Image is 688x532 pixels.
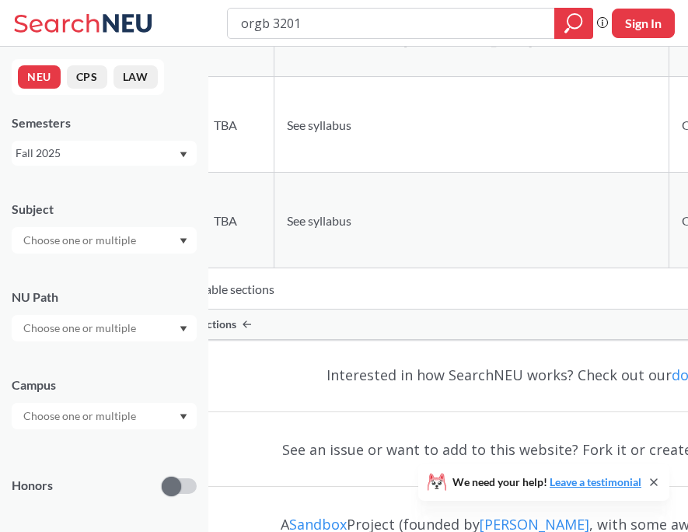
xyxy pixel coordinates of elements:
[180,152,187,158] svg: Dropdown arrow
[201,173,274,268] td: TBA
[12,376,197,394] div: Campus
[550,475,641,488] a: Leave a testimonial
[180,238,187,244] svg: Dropdown arrow
[12,289,197,306] div: NU Path
[12,315,197,341] div: Dropdown arrow
[16,145,178,162] div: Fall 2025
[16,231,146,250] input: Choose one or multiple
[12,477,53,495] p: Honors
[16,319,146,338] input: Choose one or multiple
[452,477,641,488] span: We need your help!
[12,201,197,218] div: Subject
[12,403,197,429] div: Dropdown arrow
[12,227,197,254] div: Dropdown arrow
[564,12,583,34] svg: magnifying glass
[554,8,593,39] div: magnifying glass
[16,407,146,425] input: Choose one or multiple
[239,10,543,37] input: Class, professor, course number, "phrase"
[67,65,107,89] button: CPS
[12,141,197,166] div: Fall 2025Dropdown arrow
[287,117,351,132] span: See syllabus
[18,65,61,89] button: NEU
[201,77,274,173] td: TBA
[180,326,187,332] svg: Dropdown arrow
[612,9,675,38] button: Sign In
[180,414,187,420] svg: Dropdown arrow
[287,213,351,228] span: See syllabus
[114,65,158,89] button: LAW
[12,114,197,131] div: Semesters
